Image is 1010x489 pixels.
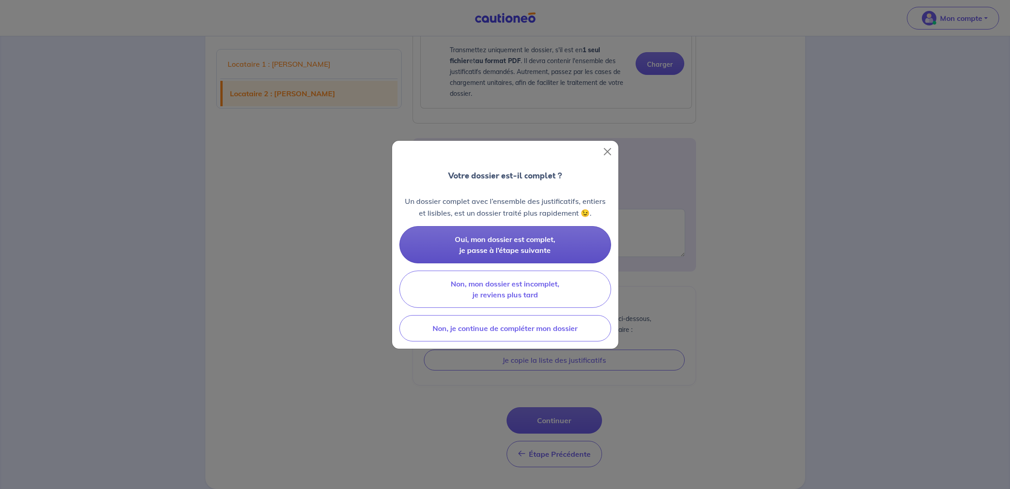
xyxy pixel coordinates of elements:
[399,271,611,308] button: Non, mon dossier est incomplet, je reviens plus tard
[433,324,577,333] span: Non, je continue de compléter mon dossier
[448,170,562,182] p: Votre dossier est-il complet ?
[455,235,555,255] span: Oui, mon dossier est complet, je passe à l’étape suivante
[600,144,615,159] button: Close
[399,315,611,341] button: Non, je continue de compléter mon dossier
[399,226,611,263] button: Oui, mon dossier est complet, je passe à l’étape suivante
[451,279,559,299] span: Non, mon dossier est incomplet, je reviens plus tard
[399,195,611,219] p: Un dossier complet avec l’ensemble des justificatifs, entiers et lisibles, est un dossier traité ...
